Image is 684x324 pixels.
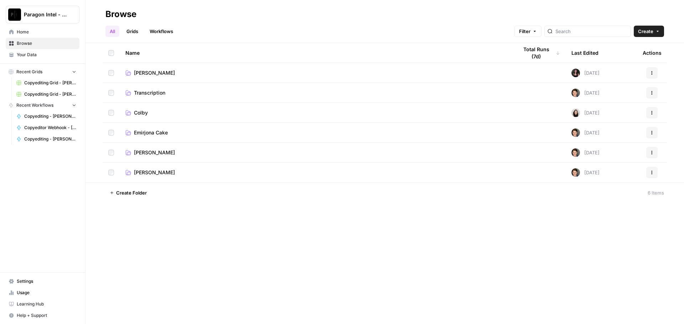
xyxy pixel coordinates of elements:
a: Copyediting - [PERSON_NAME] [13,133,79,145]
input: Search [555,28,628,35]
span: Copyediting - [PERSON_NAME] [24,136,76,142]
span: Settings [17,278,76,285]
a: Usage [6,287,79,298]
img: t5ef5oef8zpw1w4g2xghobes91mw [571,108,580,117]
span: Emirjona Cake [134,129,168,136]
span: Recent Grids [16,69,42,75]
div: Total Runs (7d) [518,43,560,63]
div: Browse [105,9,136,20]
a: All [105,26,119,37]
a: Copyeditor Webhook - [PERSON_NAME] [13,122,79,133]
span: Recent Workflows [16,102,53,108]
a: Settings [6,276,79,287]
span: Copyediting - [PERSON_NAME] [24,113,76,119]
a: Copyediting Grid - [PERSON_NAME] [13,89,79,100]
a: [PERSON_NAME] [125,149,507,156]
span: Create Folder [116,189,147,196]
span: Learning Hub [17,301,76,307]
span: [PERSON_NAME] [134,149,175,156]
a: Colby [125,109,507,116]
button: Filter [514,26,541,37]
span: Your Data [17,52,76,58]
button: Recent Workflows [6,100,79,111]
span: Copyediting Grid - [PERSON_NAME] [24,91,76,97]
img: qw00ik6ez51o8uf7vgx83yxyzow9 [571,128,580,137]
div: [DATE] [571,108,600,117]
img: qw00ik6ez51o8uf7vgx83yxyzow9 [571,89,580,97]
div: 6 Items [648,189,664,196]
button: Workspace: Paragon Intel - Copyediting [6,6,79,23]
a: Workflows [145,26,177,37]
a: Your Data [6,49,79,60]
span: Paragon Intel - Copyediting [24,11,67,18]
a: [PERSON_NAME] [125,169,507,176]
div: [DATE] [571,128,600,137]
button: Help + Support [6,310,79,321]
button: Create [634,26,664,37]
img: qw00ik6ez51o8uf7vgx83yxyzow9 [571,168,580,177]
a: Home [6,26,79,38]
div: [DATE] [571,69,600,77]
a: Browse [6,38,79,49]
a: Learning Hub [6,298,79,310]
span: Copyeditor Webhook - [PERSON_NAME] [24,124,76,131]
a: [PERSON_NAME] [125,69,507,76]
span: Filter [519,28,530,35]
div: Actions [643,43,662,63]
a: Emirjona Cake [125,129,507,136]
a: Grids [122,26,142,37]
img: 5nlru5lqams5xbrbfyykk2kep4hl [571,69,580,77]
div: Last Edited [571,43,598,63]
span: Browse [17,40,76,47]
a: Copyediting - [PERSON_NAME] [13,111,79,122]
img: qw00ik6ez51o8uf7vgx83yxyzow9 [571,148,580,157]
button: Create Folder [105,187,151,198]
img: Paragon Intel - Copyediting Logo [8,8,21,21]
div: [DATE] [571,168,600,177]
span: Transcription [134,89,165,96]
span: [PERSON_NAME] [134,69,175,76]
div: [DATE] [571,89,600,97]
span: [PERSON_NAME] [134,169,175,176]
span: Colby [134,109,148,116]
span: Copyediting Grid - [PERSON_NAME] [24,80,76,86]
span: Help + Support [17,312,76,319]
div: [DATE] [571,148,600,157]
span: Home [17,29,76,35]
span: Usage [17,290,76,296]
button: Recent Grids [6,67,79,77]
a: Copyediting Grid - [PERSON_NAME] [13,77,79,89]
div: Name [125,43,507,63]
span: Create [638,28,653,35]
a: Transcription [125,89,507,96]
